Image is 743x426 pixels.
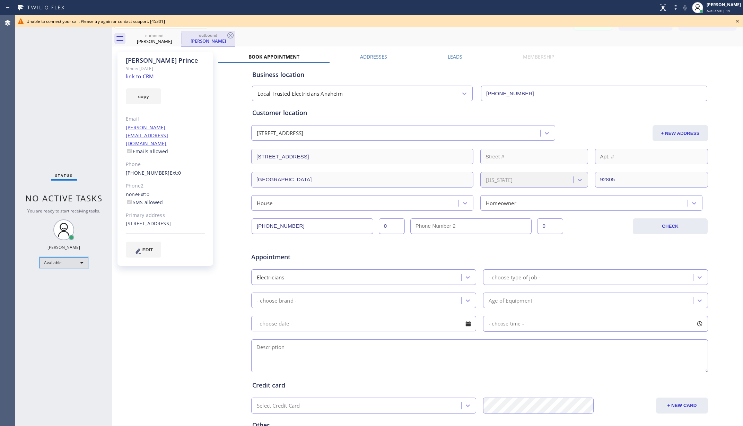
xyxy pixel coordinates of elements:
[252,70,707,79] div: Business location
[182,33,234,38] div: outbound
[25,192,103,204] span: No active tasks
[248,53,299,60] label: Book Appointment
[480,149,588,164] input: Street #
[126,115,205,123] div: Email
[257,129,303,137] div: [STREET_ADDRESS]
[40,257,88,268] div: Available
[126,124,168,147] a: [PERSON_NAME][EMAIL_ADDRESS][DOMAIN_NAME]
[257,402,300,410] div: Select Credit Card
[251,172,473,188] input: City
[410,218,532,234] input: Phone Number 2
[126,73,154,80] a: link to CRM
[489,296,532,304] div: Age of Equipment
[523,53,554,60] label: Membership
[257,273,284,281] div: Electricians
[595,172,708,188] input: ZIP
[27,208,100,214] span: You are ready to start receiving tasks.
[252,108,707,118] div: Customer location
[537,218,563,234] input: Ext. 2
[126,242,161,258] button: EDIT
[126,191,205,207] div: none
[489,273,540,281] div: - choose type of job -
[138,191,149,198] span: Ext: 0
[257,296,297,304] div: - choose brand -
[252,218,373,234] input: Phone Number
[251,252,403,262] span: Appointment
[656,398,708,414] button: + NEW CARD
[142,247,153,252] span: EDIT
[126,148,168,155] label: Emails allowed
[481,86,707,101] input: Phone Number
[126,199,163,206] label: SMS allowed
[26,18,165,24] span: Unable to connect your call. Please try again or contact support. [45301]
[47,244,80,250] div: [PERSON_NAME]
[127,200,132,204] input: SMS allowed
[126,211,205,219] div: Primary address
[128,31,181,46] div: Susie Prince
[633,218,708,234] button: CHECK
[489,320,524,327] span: - choose time -
[126,64,205,72] div: Since: [DATE]
[126,56,205,64] div: [PERSON_NAME] Prince
[257,90,343,98] div: Local Trusted Electricians Anaheim
[707,2,741,8] div: [PERSON_NAME]
[55,173,73,178] span: Status
[486,199,516,207] div: Homeowner
[127,149,132,153] input: Emails allowed
[595,149,708,164] input: Apt. #
[680,3,690,12] button: Mute
[170,169,181,176] span: Ext: 0
[126,169,170,176] a: [PHONE_NUMBER]
[653,125,708,141] button: + NEW ADDRESS
[126,160,205,168] div: Phone
[126,182,205,190] div: Phone2
[448,53,462,60] label: Leads
[379,218,405,234] input: Ext.
[128,38,181,44] div: [PERSON_NAME]
[182,31,234,46] div: Susie Prince
[126,220,205,228] div: [STREET_ADDRESS]
[257,199,272,207] div: House
[251,316,476,331] input: - choose date -
[128,33,181,38] div: outbound
[360,53,387,60] label: Addresses
[126,88,161,104] button: copy
[707,8,730,13] span: Available | 1s
[182,38,234,44] div: [PERSON_NAME]
[251,149,473,164] input: Address
[252,381,707,390] div: Credit card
